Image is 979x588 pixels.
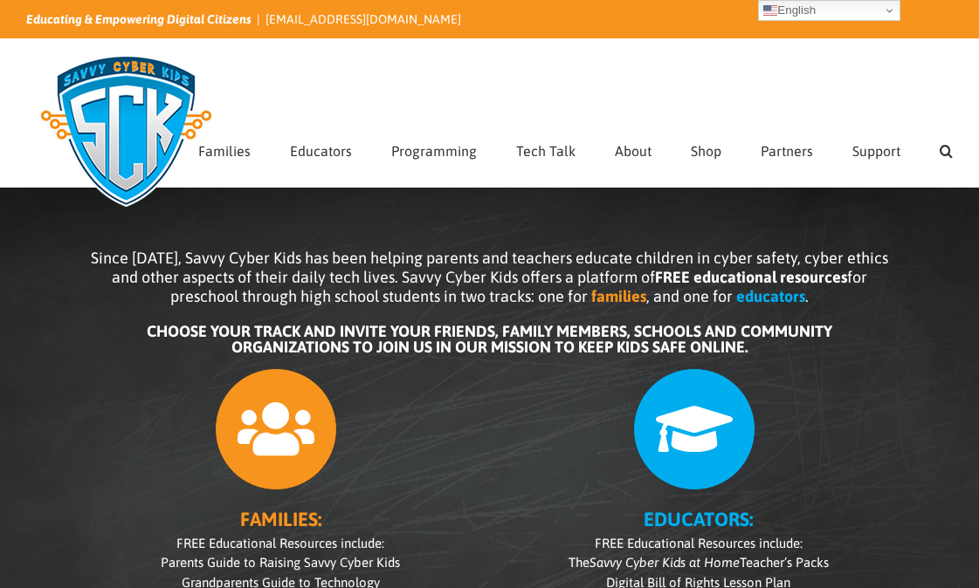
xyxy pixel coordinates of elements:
[161,555,400,570] span: Parents Guide to Raising Savvy Cyber Kids
[852,144,900,158] span: Support
[591,287,646,305] b: families
[615,144,652,158] span: About
[198,110,953,187] nav: Main Menu
[516,144,576,158] span: Tech Talk
[655,268,847,286] b: FREE educational resources
[644,508,753,530] b: EDUCATORS:
[691,144,721,158] span: Shop
[646,287,733,305] span: , and one for
[761,110,813,187] a: Partners
[26,44,226,218] img: Savvy Cyber Kids Logo
[147,322,832,356] b: CHOOSE YOUR TRACK AND INVITE YOUR FRIENDS, FAMILY MEMBERS, SCHOOLS AND COMMUNITY ORGANIZATIONS TO...
[940,110,953,187] a: Search
[691,110,721,187] a: Shop
[589,555,740,570] i: Savvy Cyber Kids at Home
[615,110,652,187] a: About
[265,12,461,26] a: [EMAIL_ADDRESS][DOMAIN_NAME]
[290,110,352,187] a: Educators
[391,144,477,158] span: Programming
[176,536,384,550] span: FREE Educational Resources include:
[805,287,809,305] span: .
[516,110,576,187] a: Tech Talk
[240,508,321,530] b: FAMILIES:
[852,110,900,187] a: Support
[595,536,803,550] span: FREE Educational Resources include:
[763,3,777,17] img: en
[736,287,805,305] b: educators
[198,110,251,187] a: Families
[391,110,477,187] a: Programming
[91,249,888,305] span: Since [DATE], Savvy Cyber Kids has been helping parents and teachers educate children in cyber sa...
[290,144,352,158] span: Educators
[26,12,252,26] i: Educating & Empowering Digital Citizens
[761,144,813,158] span: Partners
[569,555,829,570] span: The Teacher’s Packs
[198,144,251,158] span: Families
